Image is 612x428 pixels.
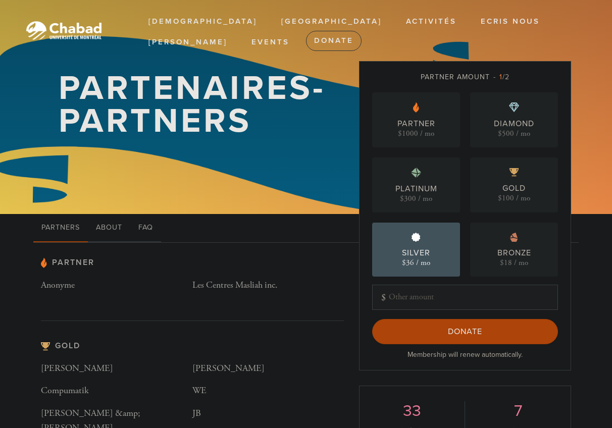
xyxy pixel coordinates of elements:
[402,259,430,266] div: $36 / mo
[498,194,530,201] div: $100 / mo
[375,401,449,420] h2: 33
[306,31,362,51] a: Donate
[395,183,437,195] div: Platinum
[141,33,235,52] a: [PERSON_NAME]
[41,361,192,376] p: [PERSON_NAME]
[509,102,519,113] img: pp-diamond.svg
[398,12,464,31] a: Activités
[244,33,297,52] a: Events
[499,73,502,81] span: 1
[192,279,277,291] span: Les Centres Masliah inc.
[494,118,534,130] div: Diamond
[510,233,518,242] img: pp-bronze.svg
[498,130,530,137] div: $500 / mo
[33,214,88,242] a: Partners
[192,362,265,374] span: [PERSON_NAME]
[400,195,432,202] div: $300 / mo
[497,247,531,259] div: Bronze
[372,72,558,82] div: Partner Amount
[413,102,419,113] img: pp-partner.svg
[402,247,430,259] div: Silver
[130,214,161,242] a: FAQ
[274,12,389,31] a: [GEOGRAPHIC_DATA]
[141,12,265,31] a: [DEMOGRAPHIC_DATA]
[372,285,558,310] input: Other amount
[480,401,555,420] h2: 7
[493,73,509,81] span: /2
[500,259,528,266] div: $18 / mo
[473,12,547,31] a: Ecris Nous
[88,214,130,242] a: About
[41,384,192,398] p: Compumatik
[397,118,435,130] div: Partner
[509,168,519,177] img: pp-gold.svg
[41,258,47,268] img: pp-partner.svg
[411,168,421,178] img: pp-platinum.svg
[398,130,434,137] div: $1000 / mo
[192,384,344,398] p: WE
[41,342,50,351] img: pp-gold.svg
[372,319,558,344] input: Donate
[372,349,558,360] div: Membership will renew automatically.
[41,258,344,268] h3: Partner
[15,15,111,46] img: logo-white.png
[412,233,421,242] img: pp-silver.svg
[192,406,344,421] p: JB
[59,72,326,137] h1: Partenaires-Partners
[41,278,192,293] p: Anonyme
[502,182,526,194] div: Gold
[41,341,344,351] h3: Gold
